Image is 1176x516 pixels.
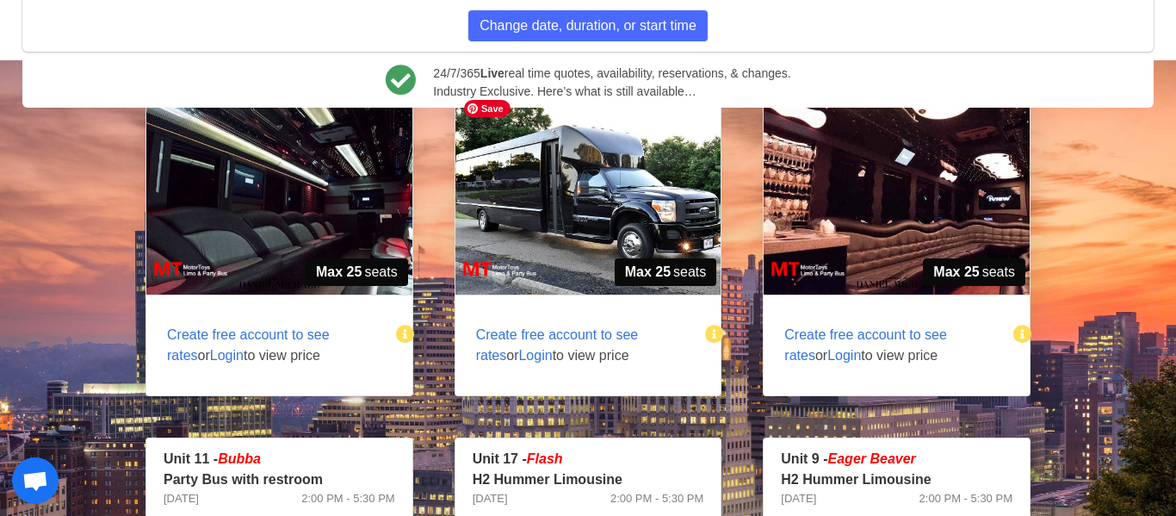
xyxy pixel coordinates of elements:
em: Bubba [218,451,261,466]
span: 2:00 PM - 5:30 PM [610,490,703,507]
span: 2:00 PM - 5:30 PM [301,490,394,507]
em: Flash [527,451,563,466]
p: Unit 9 - [781,449,1012,469]
span: Create free account to see rates [167,327,330,363]
span: seats [306,258,408,286]
span: or to view price [764,304,1016,387]
span: seats [923,258,1025,286]
span: Change date, duration, or start time [480,16,696,36]
strong: Max 25 [933,262,979,283]
button: Change date, duration, or start time [468,10,708,41]
img: 31%2001.jpg [455,91,721,295]
span: Save [464,100,511,117]
span: Login [518,348,552,363]
div: Open chat [12,457,59,504]
p: Party Bus with restroom [164,469,395,490]
span: seats [615,258,717,286]
span: Create free account to see rates [476,327,639,363]
em: Eager Beaver [828,451,916,466]
p: Unit 17 - [473,449,704,469]
span: [DATE] [781,490,816,507]
img: 12%2002.jpg [764,91,1030,295]
span: 2:00 PM - 5:30 PM [919,490,1012,507]
img: 32%2002.jpg [146,91,412,295]
span: 24/7/365 real time quotes, availability, reservations, & changes. [433,65,790,83]
span: Login [827,348,861,363]
b: Live [480,66,504,80]
p: Unit 11 - [164,449,395,469]
span: [DATE] [164,490,199,507]
p: H2 Hummer Limousine [781,469,1012,490]
strong: Max 25 [316,262,362,283]
p: H2 Hummer Limousine [473,469,704,490]
span: [DATE] [473,490,508,507]
span: or to view price [455,304,708,387]
strong: Max 25 [625,262,671,283]
span: Create free account to see rates [784,327,947,363]
span: Industry Exclusive. Here’s what is still available… [433,83,790,101]
span: or to view price [146,304,399,387]
span: Login [210,348,244,363]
